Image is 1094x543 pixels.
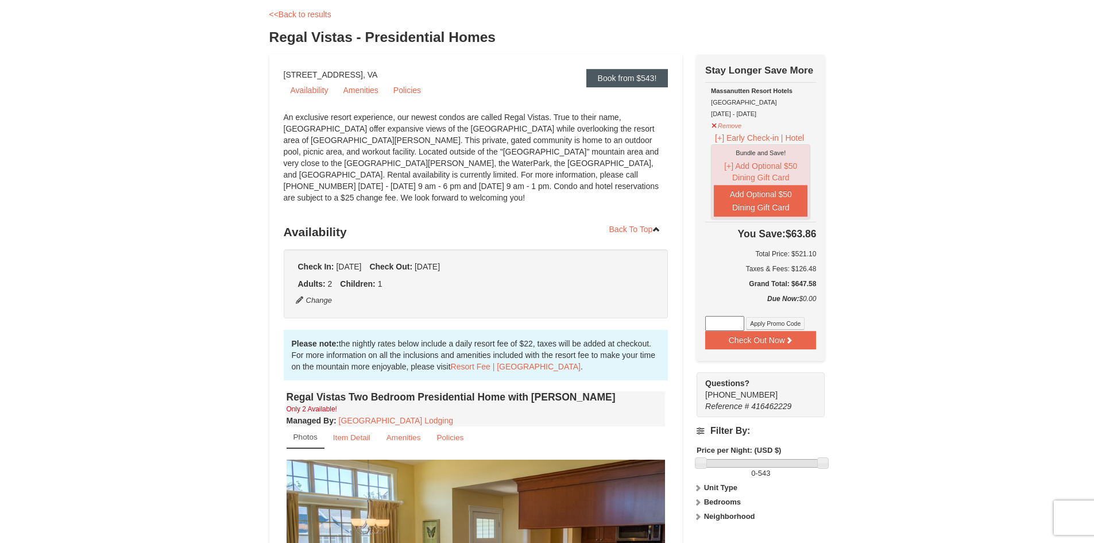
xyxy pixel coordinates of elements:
a: [GEOGRAPHIC_DATA] Lodging [339,416,453,425]
strong: Check In: [298,262,334,271]
button: Check Out Now [705,331,816,349]
h3: Regal Vistas - Presidential Homes [269,26,825,49]
span: 1 [378,279,382,288]
strong: Stay Longer Save More [705,65,813,76]
a: Policies [386,82,428,99]
h4: Filter By: [697,426,825,436]
button: [+] Add Optional $50 Dining Gift Card [714,159,807,185]
strong: Bedrooms [704,498,741,506]
span: Reference # [705,402,749,411]
label: - [697,468,825,479]
strong: Neighborhood [704,512,755,521]
div: Taxes & Fees: $126.48 [705,263,816,275]
div: $0.00 [705,293,816,316]
strong: Children: [340,279,375,288]
a: Back To Top [602,221,668,238]
small: Item Detail [333,433,370,442]
h4: Regal Vistas Two Bedroom Presidential Home with [PERSON_NAME] [287,391,666,403]
span: Managed By [287,416,334,425]
small: Photos [293,433,318,441]
h6: Total Price: $521.10 [705,248,816,260]
strong: Questions? [705,379,749,388]
h4: $63.86 [705,228,816,240]
strong: Massanutten Resort Hotels [711,87,793,94]
a: Amenities [379,426,428,449]
span: You Save: [738,228,786,240]
strong: Check Out: [369,262,412,271]
button: Apply Promo Code [746,317,805,330]
span: [DATE] [415,262,440,271]
span: [PHONE_NUMBER] [705,378,804,399]
span: 543 [758,469,771,477]
strong: Price per Night: (USD $) [697,446,781,455]
div: Bundle and Save! [714,147,807,159]
small: Amenities [386,433,421,442]
div: the nightly rates below include a daily resort fee of $22, taxes will be added at checkout. For m... [284,330,668,380]
a: Policies [429,426,471,449]
span: 0 [751,469,755,477]
a: Availability [284,82,335,99]
span: [DATE] [336,262,361,271]
a: Resort Fee | [GEOGRAPHIC_DATA] [451,362,581,371]
a: Book from $543! [586,69,668,87]
strong: Please note: [292,339,339,348]
h5: Grand Total: $647.58 [705,278,816,290]
button: [+] Early Check-in | Hotel [711,132,808,144]
strong: Unit Type [704,483,737,492]
button: Remove [711,117,742,132]
strong: Adults: [298,279,326,288]
h3: Availability [284,221,668,244]
span: 416462229 [751,402,791,411]
a: Photos [287,426,324,449]
div: An exclusive resort experience, our newest condos are called Regal Vistas. True to their name, [G... [284,111,668,215]
a: <<Back to results [269,10,331,19]
a: Item Detail [326,426,378,449]
small: Policies [436,433,463,442]
strong: : [287,416,337,425]
strong: Due Now: [767,295,799,303]
button: Change [295,294,333,307]
span: 2 [328,279,333,288]
a: Amenities [336,82,385,99]
small: Only 2 Available! [287,405,337,413]
div: [GEOGRAPHIC_DATA] [DATE] - [DATE] [711,85,810,120]
button: Add Optional $50 Dining Gift Card [714,185,807,217]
